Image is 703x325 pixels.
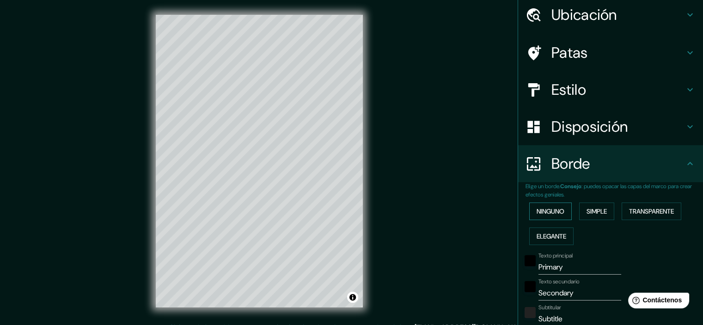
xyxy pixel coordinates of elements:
font: Borde [551,154,590,173]
font: Subtitular [538,304,561,311]
font: Texto principal [538,252,573,259]
font: Simple [587,207,607,215]
font: : puedes opacar las capas del marco para crear efectos geniales. [526,183,692,198]
font: Estilo [551,80,586,99]
iframe: Lanzador de widgets de ayuda [621,289,693,315]
font: Elige un borde. [526,183,560,190]
font: Consejo [560,183,581,190]
button: color-222222 [525,307,536,318]
div: Patas [518,34,703,71]
div: Disposición [518,108,703,145]
button: Ninguno [529,202,572,220]
font: Disposición [551,117,628,136]
font: Texto secundario [538,278,580,285]
font: Patas [551,43,588,62]
div: Estilo [518,71,703,108]
font: Ubicación [551,5,617,25]
button: Activar o desactivar atribución [347,292,358,303]
font: Ninguno [537,207,564,215]
font: Transparente [629,207,674,215]
font: Elegante [537,232,566,240]
div: Borde [518,145,703,182]
button: negro [525,255,536,266]
button: Simple [579,202,614,220]
button: negro [525,281,536,292]
button: Transparente [622,202,681,220]
button: Elegante [529,227,574,245]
